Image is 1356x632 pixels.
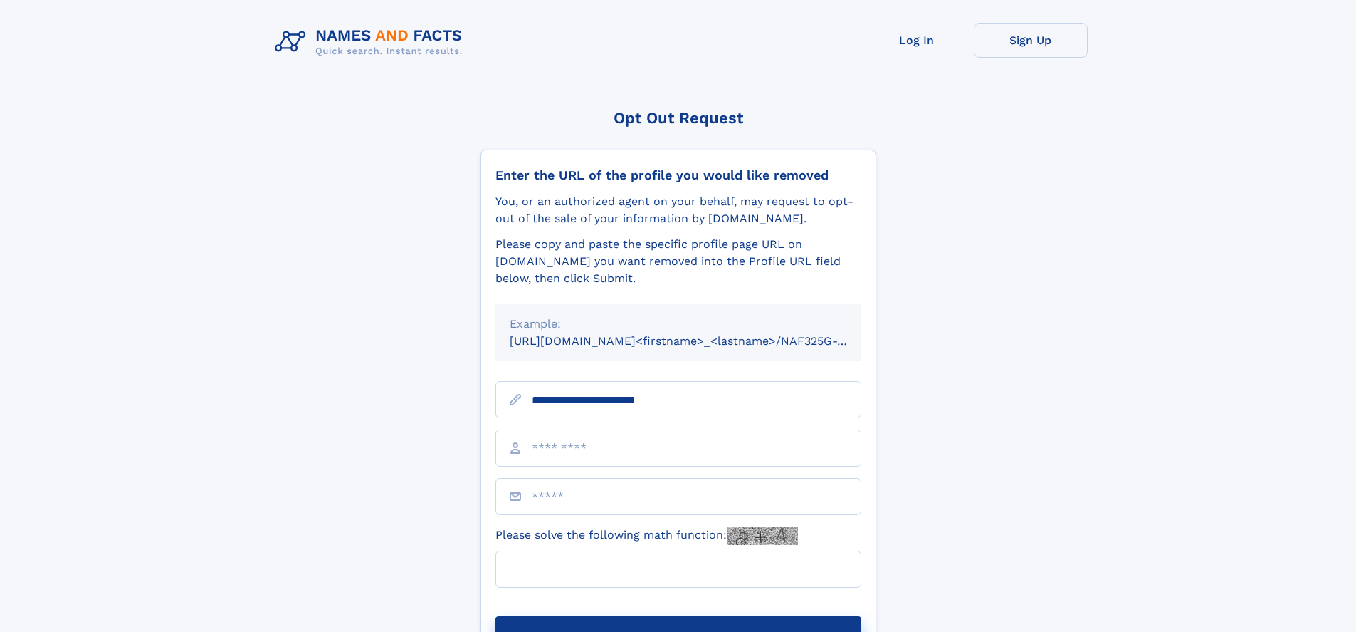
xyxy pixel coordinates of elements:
a: Sign Up [974,23,1088,58]
div: Example: [510,316,847,333]
div: Please copy and paste the specific profile page URL on [DOMAIN_NAME] you want removed into the Pr... [495,236,861,287]
label: Please solve the following math function: [495,527,798,545]
img: Logo Names and Facts [269,23,474,61]
div: Enter the URL of the profile you would like removed [495,167,861,183]
div: You, or an authorized agent on your behalf, may request to opt-out of the sale of your informatio... [495,193,861,227]
a: Log In [860,23,974,58]
small: [URL][DOMAIN_NAME]<firstname>_<lastname>/NAF325G-xxxxxxxx [510,334,888,348]
div: Opt Out Request [480,109,876,127]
